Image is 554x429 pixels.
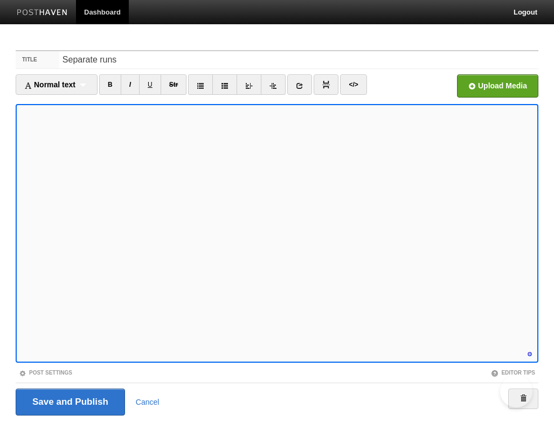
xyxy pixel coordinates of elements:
a: </> [340,74,366,95]
img: pagebreak-icon.png [322,81,330,88]
a: Str [161,74,187,95]
a: Post Settings [19,370,72,376]
a: Editor Tips [491,370,535,376]
del: Str [169,81,178,88]
img: Posthaven-bar [17,9,68,17]
a: Cancel [136,398,160,406]
label: Title [16,51,59,68]
a: U [139,74,161,95]
a: I [121,74,140,95]
iframe: Help Scout Beacon - Open [500,375,532,407]
span: Normal text [24,80,75,89]
input: Save and Publish [16,389,125,416]
a: B [99,74,121,95]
